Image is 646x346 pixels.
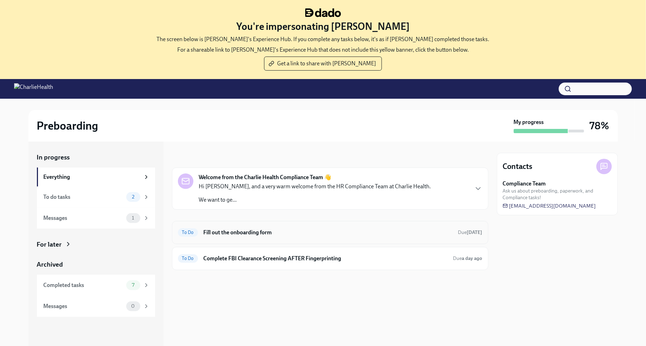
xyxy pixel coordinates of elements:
[199,174,332,181] strong: Welcome from the Charlie Health Compliance Team 👋
[204,255,448,262] h6: Complete FBI Clearance Screening AFTER Fingerprinting
[37,208,155,229] a: Messages1
[458,229,482,235] span: Due
[178,253,482,264] a: To DoComplete FBI Clearance Screening AFTER FingerprintingDuea day ago
[172,153,205,162] div: In progress
[204,229,453,236] h6: Fill out the onboarding form
[37,240,62,249] div: For later
[514,118,544,126] strong: My progress
[37,168,155,187] a: Everything
[37,153,155,162] a: In progress
[264,57,382,71] button: Get a link to share with [PERSON_NAME]
[178,256,198,261] span: To Do
[503,161,533,172] h4: Contacts
[236,20,410,33] h3: You're impersonating [PERSON_NAME]
[37,187,155,208] a: To do tasks2
[44,214,123,222] div: Messages
[453,255,482,261] span: Due
[177,46,469,54] p: For a shareable link to [PERSON_NAME]'s Experience Hub that does not include this yellow banner, ...
[127,303,139,309] span: 0
[503,202,596,209] a: [EMAIL_ADDRESS][DOMAIN_NAME]
[458,229,482,236] span: October 2nd, 2025 08:00
[37,296,155,317] a: Messages0
[37,240,155,249] a: For later
[37,119,98,133] h2: Preboarding
[590,119,609,132] h3: 78%
[14,83,53,94] img: CharlieHealth
[503,180,546,188] strong: Compliance Team
[37,260,155,269] a: Archived
[128,282,139,288] span: 7
[199,183,431,190] p: Hi [PERSON_NAME], and a very warm welcome from the HR Compliance Team at Charlie Health.
[178,227,482,238] a: To DoFill out the onboarding formDue[DATE]
[44,281,123,289] div: Completed tasks
[128,215,138,221] span: 1
[462,255,482,261] strong: a day ago
[467,229,482,235] strong: [DATE]
[199,196,431,204] p: We want to ge...
[178,230,198,235] span: To Do
[270,60,376,67] span: Get a link to share with [PERSON_NAME]
[128,194,139,200] span: 2
[44,193,123,201] div: To do tasks
[37,275,155,296] a: Completed tasks7
[157,35,490,43] p: The screen below is [PERSON_NAME]'s Experience Hub. If you complete any tasks below, it's as if [...
[305,8,341,17] img: dado
[44,173,140,181] div: Everything
[44,302,123,310] div: Messages
[503,188,612,201] span: Ask us about preboarding, paperwork, and Compliance tasks!
[453,255,482,262] span: October 9th, 2025 08:00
